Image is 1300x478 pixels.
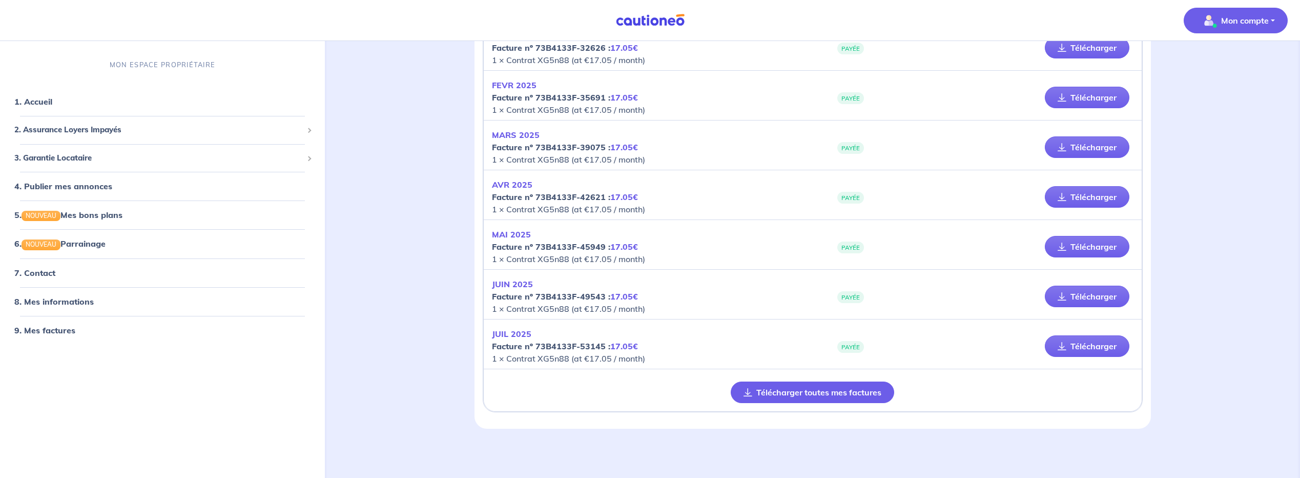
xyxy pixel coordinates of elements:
a: Télécharger [1045,236,1129,257]
button: illu_account_valid_menu.svgMon compte [1184,8,1288,33]
p: 1 × Contrat XG5n88 (at €17.05 / month) [492,328,813,365]
a: Télécharger [1045,335,1129,357]
span: PAYÉE [837,92,864,104]
a: 4. Publier mes annonces [14,181,112,191]
strong: Facture nº 73B4133F-53145 : [492,341,638,351]
p: Mon compte [1221,14,1269,27]
em: JUIL 2025 [492,329,531,339]
em: AVR 2025 [492,180,532,190]
a: 9. Mes factures [14,325,75,335]
span: 2. Assurance Loyers Impayés [14,124,303,136]
span: PAYÉE [837,291,864,303]
em: 17.05€ [610,291,638,302]
strong: Facture nº 73B4133F-45949 : [492,242,638,252]
span: PAYÉE [837,242,864,253]
strong: Facture nº 73B4133F-39075 : [492,142,638,152]
img: Cautioneo [612,14,689,27]
em: 17.05€ [610,43,638,53]
div: 2. Assurance Loyers Impayés [4,120,321,140]
strong: Facture nº 73B4133F-35691 : [492,92,638,103]
a: 1. Accueil [14,96,52,107]
a: 7. Contact [14,268,55,278]
div: 9. Mes factures [4,320,321,341]
a: Télécharger [1045,286,1129,307]
span: PAYÉE [837,43,864,54]
em: JUIN 2025 [492,279,533,289]
span: 3. Garantie Locataire [14,152,303,164]
span: PAYÉE [837,142,864,154]
div: 1. Accueil [4,91,321,112]
p: 1 × Contrat XG5n88 (at €17.05 / month) [492,178,813,215]
p: MON ESPACE PROPRIÉTAIRE [110,60,215,70]
p: 1 × Contrat XG5n88 (at €17.05 / month) [492,228,813,265]
p: 1 × Contrat XG5n88 (at €17.05 / month) [492,79,813,116]
em: MAI 2025 [492,229,531,240]
div: 8. Mes informations [4,291,321,312]
em: FEVR 2025 [492,80,536,90]
em: 17.05€ [610,242,638,252]
p: 1 × Contrat XG5n88 (at €17.05 / month) [492,29,813,66]
div: 3. Garantie Locataire [4,148,321,168]
img: illu_account_valid_menu.svg [1201,12,1217,29]
a: 5.NOUVEAUMes bons plans [14,210,122,220]
em: 17.05€ [610,92,638,103]
strong: Facture nº 73B4133F-49543 : [492,291,638,302]
strong: Facture nº 73B4133F-32626 : [492,43,638,53]
span: PAYÉE [837,192,864,204]
a: 6.NOUVEAUParrainage [14,238,106,249]
span: PAYÉE [837,341,864,353]
a: Télécharger [1045,136,1129,158]
div: 6.NOUVEAUParrainage [4,233,321,254]
p: 1 × Contrat XG5n88 (at €17.05 / month) [492,129,813,166]
a: Télécharger [1045,186,1129,208]
a: 8. Mes informations [14,296,94,307]
em: 17.05€ [610,341,638,351]
div: 4. Publier mes annonces [4,176,321,196]
em: 17.05€ [610,142,638,152]
a: Télécharger [1045,87,1129,108]
em: 17.05€ [610,192,638,202]
p: 1 × Contrat XG5n88 (at €17.05 / month) [492,278,813,315]
a: Télécharger [1045,37,1129,58]
em: MARS 2025 [492,130,540,140]
div: 5.NOUVEAUMes bons plans [4,205,321,225]
strong: Facture nº 73B4133F-42621 : [492,192,638,202]
button: Télécharger toutes mes factures [731,382,894,403]
div: 7. Contact [4,263,321,283]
